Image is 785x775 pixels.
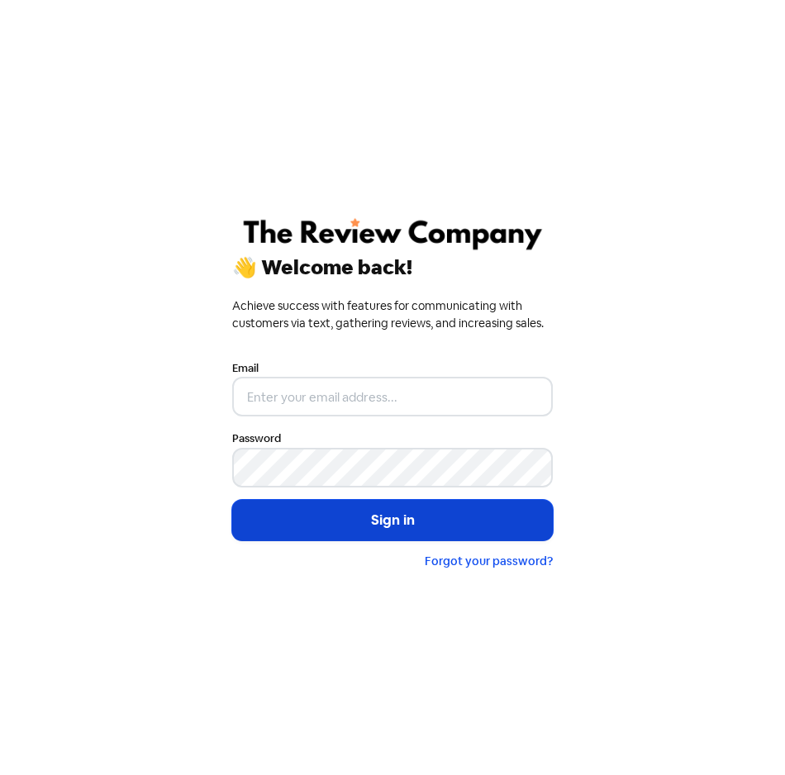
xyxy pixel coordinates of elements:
[232,500,553,541] button: Sign in
[232,360,259,377] label: Email
[232,258,553,278] div: 👋 Welcome back!
[232,377,553,416] input: Enter your email address...
[232,297,553,332] div: Achieve success with features for communicating with customers via text, gathering reviews, and i...
[232,430,281,447] label: Password
[425,554,553,568] a: Forgot your password?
